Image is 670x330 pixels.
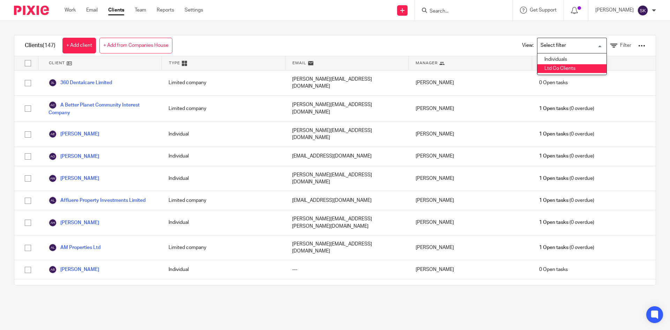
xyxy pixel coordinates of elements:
div: [PERSON_NAME][EMAIL_ADDRESS][DOMAIN_NAME] [285,122,409,147]
span: 1 Open tasks [539,131,568,138]
a: Settings [185,7,203,14]
div: Individual [162,122,285,147]
img: svg%3E [49,101,57,109]
li: Ltd Co Clients [537,64,606,73]
a: [PERSON_NAME] [49,265,99,274]
span: Get Support [530,8,557,13]
p: [PERSON_NAME] [595,7,634,14]
div: Individual [162,279,285,304]
span: (0 overdue) [539,219,594,226]
span: Type [169,60,180,66]
div: [PERSON_NAME] [409,260,532,279]
div: [PERSON_NAME] [409,71,532,95]
img: svg%3E [49,152,57,161]
img: svg%3E [49,130,57,138]
div: Individual [162,210,285,235]
div: [PERSON_NAME] [409,122,532,147]
a: AM Properties Ltd [49,243,100,252]
span: 1 Open tasks [539,153,568,160]
span: 1 Open tasks [539,219,568,226]
span: Client [49,60,65,66]
div: [PERSON_NAME] [409,191,532,210]
div: [PERSON_NAME][EMAIL_ADDRESS][PERSON_NAME][DOMAIN_NAME] [285,210,409,235]
div: Search for option [537,38,607,53]
span: (0 overdue) [539,175,594,182]
span: Email [292,60,306,66]
span: (0 overdue) [539,105,594,112]
span: (0 overdue) [539,153,594,160]
span: 0 Open tasks [539,266,568,273]
a: Team [135,7,146,14]
img: svg%3E [49,196,57,205]
h1: Clients [25,42,55,49]
div: [PERSON_NAME][EMAIL_ADDRESS][DOMAIN_NAME] [285,166,409,191]
span: (147) [43,43,55,48]
a: A Better Planet Community Interest Company [49,101,155,116]
div: Limited company [162,191,285,210]
div: Limited company [162,235,285,260]
div: Limited company [162,71,285,95]
div: Individual [162,166,285,191]
img: Pixie [14,6,49,15]
div: View: [512,35,645,56]
div: Limited company [162,96,285,122]
span: (0 overdue) [539,244,594,251]
img: svg%3E [49,243,57,252]
a: [PERSON_NAME] [49,130,99,138]
input: Search [429,8,492,15]
a: Email [86,7,98,14]
span: 1 Open tasks [539,197,568,204]
a: + Add client [62,38,96,53]
div: [EMAIL_ADDRESS][DOMAIN_NAME] [285,191,409,210]
div: Individual [162,147,285,166]
span: Filter [620,43,631,48]
div: [PERSON_NAME] [409,96,532,122]
div: [PERSON_NAME][EMAIL_ADDRESS][DOMAIN_NAME] [285,235,409,260]
img: svg%3E [49,174,57,183]
a: [PERSON_NAME] [49,152,99,161]
a: Work [65,7,76,14]
a: Clients [108,7,124,14]
a: + Add from Companies House [99,38,172,53]
img: svg%3E [49,265,57,274]
div: [PERSON_NAME] [409,166,532,191]
input: Select all [21,57,35,70]
span: Manager [416,60,438,66]
div: [EMAIL_ADDRESS][DOMAIN_NAME] [285,147,409,166]
a: Reports [157,7,174,14]
div: [PERSON_NAME] [409,279,532,304]
img: svg%3E [49,79,57,87]
div: [PERSON_NAME] [409,147,532,166]
a: Affluere Property Investments Limited [49,196,146,205]
a: 360 Dentalcare Limited [49,79,112,87]
img: svg%3E [49,219,57,227]
div: [PERSON_NAME] [409,235,532,260]
span: 1 Open tasks [539,105,568,112]
span: (0 overdue) [539,197,594,204]
div: [PERSON_NAME][EMAIL_ADDRESS][DOMAIN_NAME] [285,71,409,95]
a: [PERSON_NAME] [49,219,99,227]
div: --- [285,260,409,279]
input: Search for option [538,39,603,52]
span: 1 Open tasks [539,244,568,251]
a: [PERSON_NAME] [49,174,99,183]
div: Individual [162,260,285,279]
div: [PERSON_NAME][EMAIL_ADDRESS][DOMAIN_NAME] [285,96,409,122]
span: (0 overdue) [539,131,594,138]
li: Individuals [537,55,606,64]
div: [PERSON_NAME][EMAIL_ADDRESS][DOMAIN_NAME] [285,279,409,304]
span: 0 Open tasks [539,79,568,86]
div: [PERSON_NAME] [409,210,532,235]
img: svg%3E [637,5,648,16]
span: 1 Open tasks [539,175,568,182]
